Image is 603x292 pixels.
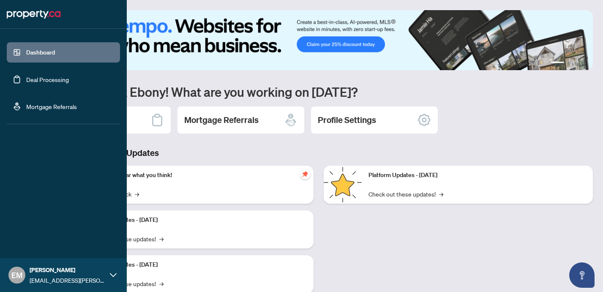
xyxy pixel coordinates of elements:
button: 1 [551,62,564,65]
span: [PERSON_NAME] [30,265,106,275]
p: We want to hear what you think! [89,171,307,180]
p: Platform Updates - [DATE] [89,216,307,225]
h2: Profile Settings [318,114,376,126]
button: Open asap [569,262,595,288]
button: 2 [568,62,571,65]
a: Check out these updates!→ [368,189,443,199]
button: 3 [574,62,578,65]
span: → [159,234,164,243]
h3: Brokerage & Industry Updates [44,147,593,159]
span: pushpin [300,169,310,179]
span: → [439,189,443,199]
p: Platform Updates - [DATE] [89,260,307,270]
span: → [135,189,139,199]
img: logo [7,8,60,21]
h1: Welcome back Ebony! What are you working on [DATE]? [44,84,593,100]
a: Mortgage Referrals [26,103,77,110]
a: Deal Processing [26,76,69,83]
a: Dashboard [26,49,55,56]
p: Platform Updates - [DATE] [368,171,587,180]
span: → [159,279,164,288]
img: Platform Updates - June 23, 2025 [324,166,362,204]
img: Slide 0 [44,10,593,70]
h2: Mortgage Referrals [184,114,259,126]
span: [EMAIL_ADDRESS][PERSON_NAME][DOMAIN_NAME] [30,276,106,285]
span: EM [11,269,22,281]
button: 4 [581,62,584,65]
